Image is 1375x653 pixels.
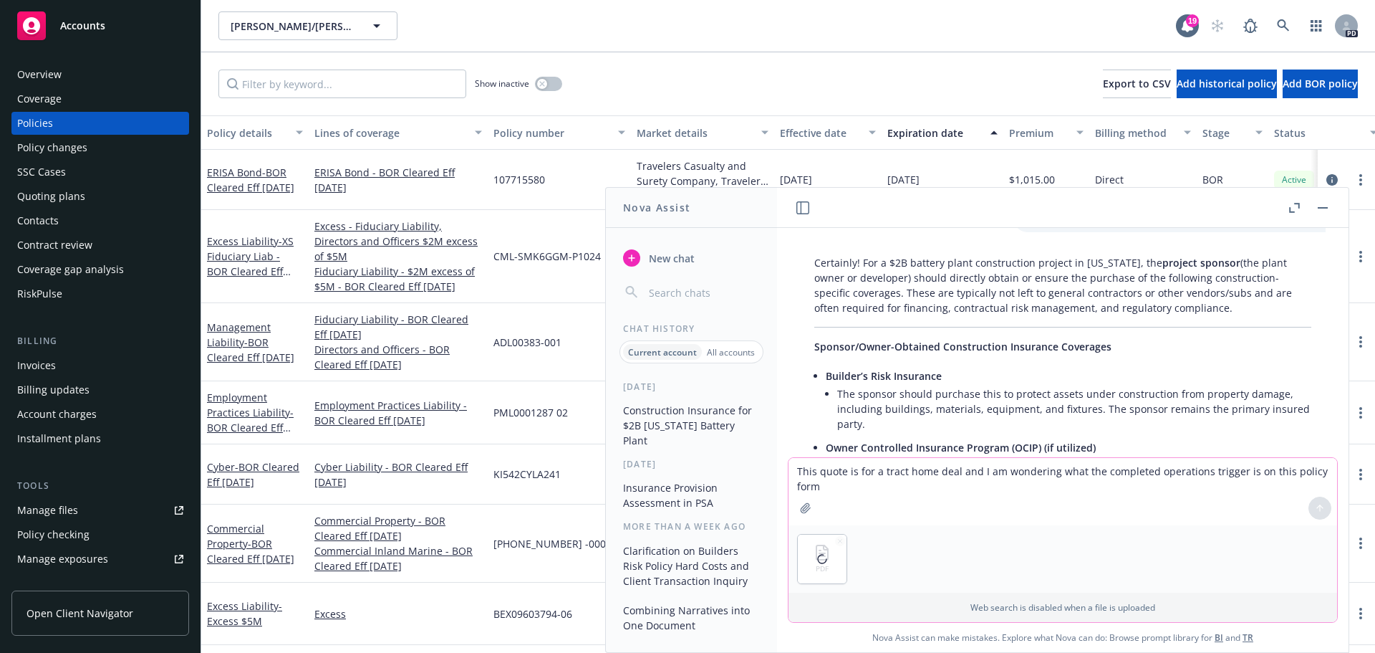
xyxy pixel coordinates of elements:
span: Nova Assist can make mistakes. Explore what Nova can do: Browse prompt library for and [783,623,1343,652]
a: Accounts [11,6,189,46]
button: Policy number [488,115,631,150]
span: - Excess $5M [207,599,282,628]
a: more [1352,333,1369,351]
a: Excess Liability [207,599,282,628]
a: more [1352,404,1369,421]
button: Effective date [774,115,882,150]
a: Management Liability [207,320,294,364]
a: Excess - Fiduciary Liability, Directors and Officers $2M excess of $5M [314,219,482,264]
a: Contacts [11,209,189,232]
div: Travelers Casualty and Surety Company, Travelers Insurance [637,158,768,189]
span: Open Client Navigator [26,606,133,621]
a: Commercial Property [207,522,294,566]
div: Account charges [17,403,97,426]
span: [DATE] [780,172,812,187]
button: Add historical policy [1177,70,1277,98]
span: - BOR Cleared Eff [DATE] [207,335,294,364]
span: Active [1280,173,1308,186]
button: Lines of coverage [309,115,488,150]
div: Coverage [17,87,62,110]
div: 19 [1186,14,1199,27]
div: Invoices [17,354,56,377]
span: ADL00383-001 [493,335,561,350]
a: more [1352,605,1369,622]
button: Billing method [1089,115,1197,150]
div: More than a week ago [606,520,777,533]
span: Show inactive [475,77,529,90]
div: Premium [1009,125,1068,140]
a: more [1352,248,1369,265]
button: Construction Insurance for $2B [US_STATE] Battery Plant [617,399,766,452]
a: Manage exposures [11,548,189,571]
div: [DATE] [606,458,777,470]
div: Stage [1202,125,1247,140]
textarea: This quote is for a tract home deal and I am wondering what the completed operations trigger is o... [788,458,1337,525]
a: Excess [314,606,482,621]
div: RiskPulse [17,282,62,305]
a: Contract review [11,234,189,257]
div: [DATE] [606,381,777,393]
input: Filter by keyword... [218,70,466,98]
div: Quoting plans [17,185,85,208]
a: Switch app [1302,11,1331,40]
div: Overview [17,63,62,86]
span: PML0001287 02 [493,405,568,420]
a: Installment plans [11,427,189,450]
button: New chat [617,245,766,271]
a: Policies [11,112,189,135]
div: Coverage gap analysis [17,258,124,281]
a: Commercial Property - BOR Cleared Eff [DATE] [314,513,482,543]
button: Combining Narratives into One Document [617,599,766,637]
a: Search [1269,11,1298,40]
button: Premium [1003,115,1089,150]
div: Lines of coverage [314,125,466,140]
span: - XS Fiduciary Liab - BOR Cleared Eff [DATE] [207,234,294,293]
span: BOR [1202,172,1223,187]
div: Billing updates [17,378,90,401]
a: more [1352,466,1369,483]
a: Manage certificates [11,572,189,595]
a: SSC Cases [11,161,189,183]
h1: Nova Assist [623,200,690,215]
span: $1,015.00 [1009,172,1055,187]
button: Stage [1197,115,1268,150]
div: Installment plans [17,427,101,450]
div: SSC Cases [17,161,66,183]
span: [PERSON_NAME]/[PERSON_NAME] Construction, Inc. [231,19,354,34]
span: - BOR Cleared Eff [DATE] [207,166,294,194]
a: Coverage gap analysis [11,258,189,281]
a: Invoices [11,354,189,377]
div: Billing [11,334,189,348]
button: Clarification on Builders Risk Policy Hard Costs and Client Transaction Inquiry [617,539,766,593]
span: Add historical policy [1177,77,1277,90]
span: Add BOR policy [1283,77,1358,90]
a: Quoting plans [11,185,189,208]
span: project sponsor [1162,256,1240,270]
a: Employment Practices Liability - BOR Cleared Eff [DATE] [314,398,482,428]
button: Insurance Provision Assessment in PSA [617,476,766,515]
div: Policy number [493,125,609,140]
div: Status [1274,125,1361,140]
button: Export to CSV [1103,70,1171,98]
a: circleInformation [1323,171,1341,189]
button: [PERSON_NAME]/[PERSON_NAME] Construction, Inc. [218,11,397,40]
button: Add BOR policy [1283,70,1358,98]
span: New chat [646,251,695,266]
li: The sponsor may establish an OCIP (“wrap-up” program) to consolidate general liability, excess li... [837,455,1311,506]
div: Contacts [17,209,59,232]
div: Expiration date [887,125,982,140]
div: Market details [637,125,753,140]
div: Chat History [606,323,777,335]
span: - BOR Cleared Eff [DATE] [207,406,294,449]
div: Effective date [780,125,860,140]
p: Web search is disabled when a file is uploaded [797,601,1328,614]
span: BEX09603794-06 [493,606,572,621]
div: Billing method [1095,125,1175,140]
span: [PHONE_NUMBER] -0004 [493,536,612,551]
div: Tools [11,479,189,493]
div: Manage files [17,499,78,522]
a: Report a Bug [1236,11,1265,40]
div: Manage certificates [17,572,111,595]
a: Overview [11,63,189,86]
